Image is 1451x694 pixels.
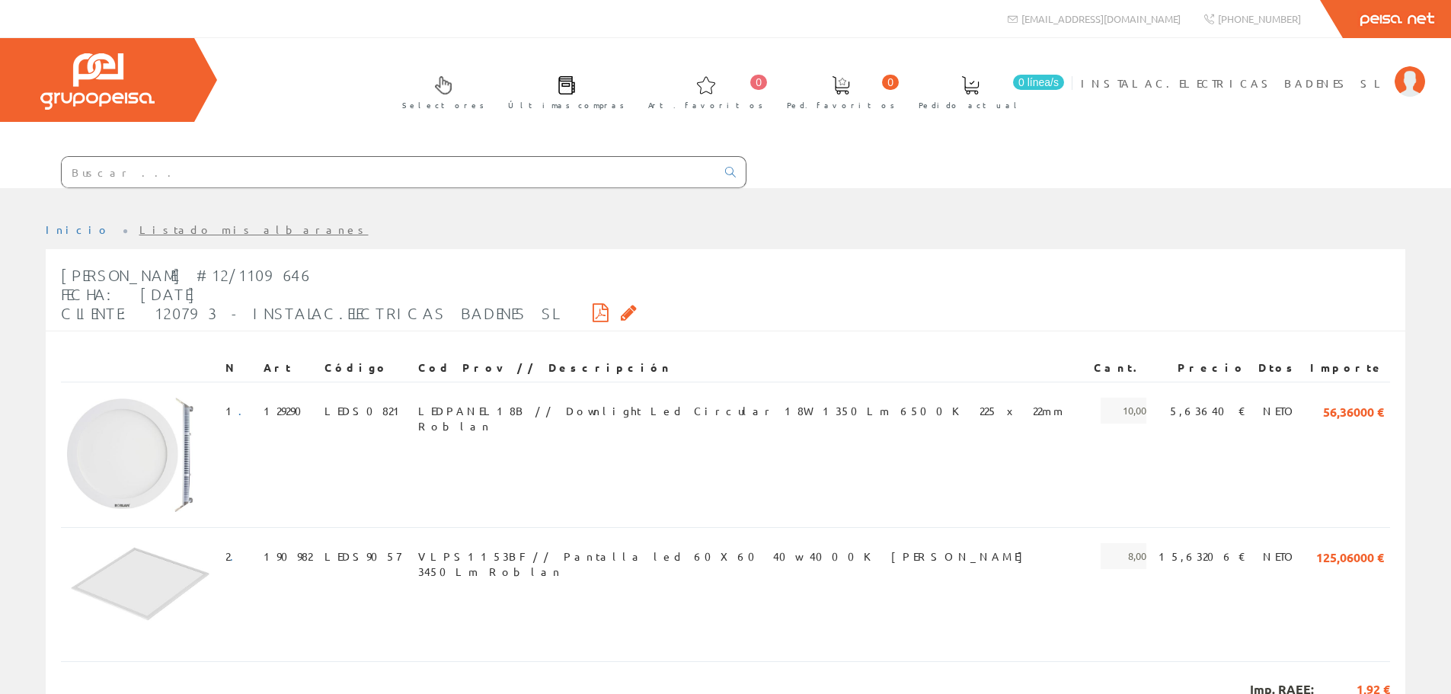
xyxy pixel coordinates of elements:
[1081,63,1425,78] a: INSTALAC.ELECTRICAS BADENES SL
[219,354,257,382] th: N
[387,63,492,119] a: Selectores
[1013,75,1064,90] span: 0 línea/s
[264,398,311,424] span: 129290
[1252,354,1304,382] th: Dtos
[412,354,1088,382] th: Cod Prov // Descripción
[67,398,193,512] img: Foto artículo (165.92920353982x150)
[621,307,637,318] i: Solicitar por email copia firmada
[508,98,625,113] span: Últimas compras
[493,63,632,119] a: Últimas compras
[264,543,312,569] span: 190982
[324,543,401,569] span: LEDS9057
[257,354,318,382] th: Art
[225,398,251,424] span: 1
[318,354,412,382] th: Código
[67,543,213,625] img: Foto artículo (192x107.136)
[787,98,895,113] span: Ped. favoritos
[1088,354,1152,382] th: Cant.
[1323,398,1384,424] span: 56,36000 €
[882,75,899,90] span: 0
[1170,398,1246,424] span: 5,63640 €
[238,404,251,417] a: .
[61,266,556,322] span: [PERSON_NAME] #12/1109646 Fecha: [DATE] Cliente: 120793 - INSTALAC.ELECTRICAS BADENES SL
[225,543,243,569] span: 2
[40,53,155,110] img: Grupo Peisa
[62,157,716,187] input: Buscar ...
[1152,354,1252,382] th: Precio
[1159,543,1246,569] span: 15,63206 €
[1021,12,1181,25] span: [EMAIL_ADDRESS][DOMAIN_NAME]
[139,222,369,236] a: Listado mis albaranes
[1101,398,1146,424] span: 10,00
[1218,12,1301,25] span: [PHONE_NUMBER]
[418,398,1082,424] span: LEDPANEL18B // Downlight Led Circular 18W 1350Lm 6500K 225 x 22mm Roblan
[1101,543,1146,569] span: 8,00
[1316,543,1384,569] span: 125,06000 €
[1263,398,1298,424] span: NETO
[1263,543,1298,569] span: NETO
[402,98,484,113] span: Selectores
[648,98,763,113] span: Art. favoritos
[230,549,243,563] a: .
[46,222,110,236] a: Inicio
[750,75,767,90] span: 0
[593,307,609,318] i: Descargar PDF
[418,543,1082,569] span: VLPS1153BF // Pantalla led 60X60 40w 4000K [PERSON_NAME] 3450Lm Roblan
[1081,75,1387,91] span: INSTALAC.ELECTRICAS BADENES SL
[919,98,1022,113] span: Pedido actual
[324,398,406,424] span: LEDS0821
[1304,354,1390,382] th: Importe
